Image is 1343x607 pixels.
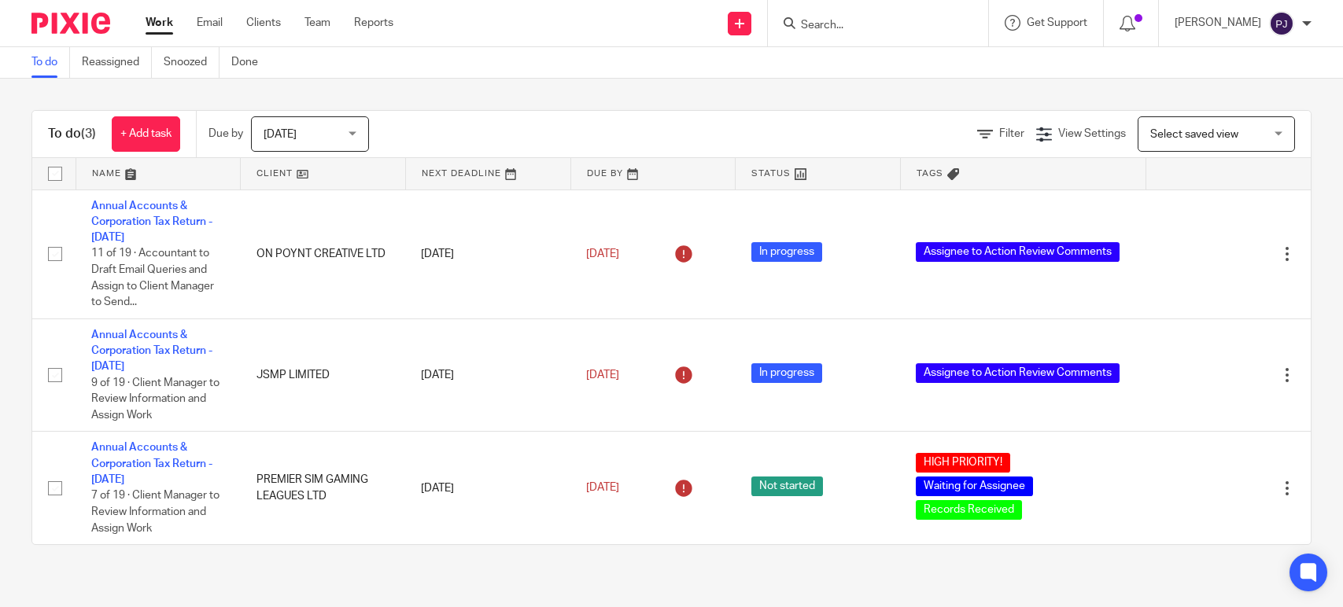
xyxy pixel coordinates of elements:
a: Clients [246,15,281,31]
td: [DATE] [405,189,570,318]
a: Annual Accounts & Corporation Tax Return - [DATE] [91,329,212,373]
span: Filter [999,128,1024,139]
span: Get Support [1027,17,1087,28]
a: + Add task [112,116,180,152]
span: HIGH PRIORITY! [916,453,1010,473]
td: [DATE] [405,318,570,432]
a: Annual Accounts & Corporation Tax Return - [DATE] [91,200,212,244]
span: [DATE] [586,370,619,381]
td: JSMP LIMITED [241,318,406,432]
span: 9 of 19 · Client Manager to Review Information and Assign Work [91,377,220,421]
a: Done [231,47,270,78]
a: Email [197,15,223,31]
span: Waiting for Assignee [916,476,1033,496]
span: Assignee to Action Review Comments [916,363,1120,383]
h1: To do [48,126,96,142]
td: [DATE] [405,432,570,544]
span: Tags [917,169,943,178]
span: In progress [751,242,822,262]
a: To do [31,47,70,78]
a: Team [304,15,330,31]
span: Select saved view [1150,129,1238,140]
td: ON POYNT CREATIVE LTD [241,189,406,318]
p: [PERSON_NAME] [1175,15,1261,31]
span: [DATE] [264,129,297,140]
span: View Settings [1058,128,1126,139]
img: svg%3E [1269,11,1294,36]
input: Search [799,19,941,33]
span: In progress [751,363,822,383]
img: Pixie [31,13,110,34]
span: Records Received [916,500,1022,520]
a: Snoozed [164,47,220,78]
a: Annual Accounts & Corporation Tax Return - [DATE] [91,442,212,485]
span: (3) [81,127,96,140]
a: Reassigned [82,47,152,78]
span: Not started [751,476,823,496]
span: 7 of 19 · Client Manager to Review Information and Assign Work [91,491,220,534]
span: 11 of 19 · Accountant to Draft Email Queries and Assign to Client Manager to Send... [91,248,214,308]
span: [DATE] [586,248,619,259]
span: Assignee to Action Review Comments [916,242,1120,262]
a: Work [146,15,173,31]
td: PREMIER SIM GAMING LEAGUES LTD [241,432,406,544]
span: [DATE] [586,483,619,494]
a: Reports [354,15,393,31]
p: Due by [208,126,243,142]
